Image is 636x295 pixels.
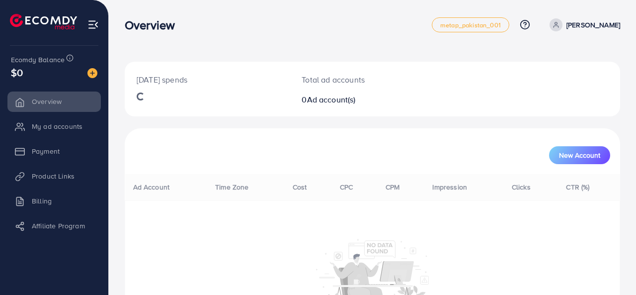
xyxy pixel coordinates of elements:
img: logo [10,14,77,29]
span: Ecomdy Balance [11,55,65,65]
img: menu [87,19,99,30]
span: metap_pakistan_001 [440,22,501,28]
span: New Account [559,152,600,159]
h3: Overview [125,18,183,32]
p: [PERSON_NAME] [566,19,620,31]
span: $0 [11,65,23,80]
p: [DATE] spends [137,74,278,86]
p: Total ad accounts [302,74,401,86]
a: [PERSON_NAME] [546,18,620,31]
h2: 0 [302,95,401,104]
a: metap_pakistan_001 [432,17,509,32]
img: image [87,68,97,78]
span: Ad account(s) [307,94,356,105]
button: New Account [549,146,610,164]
